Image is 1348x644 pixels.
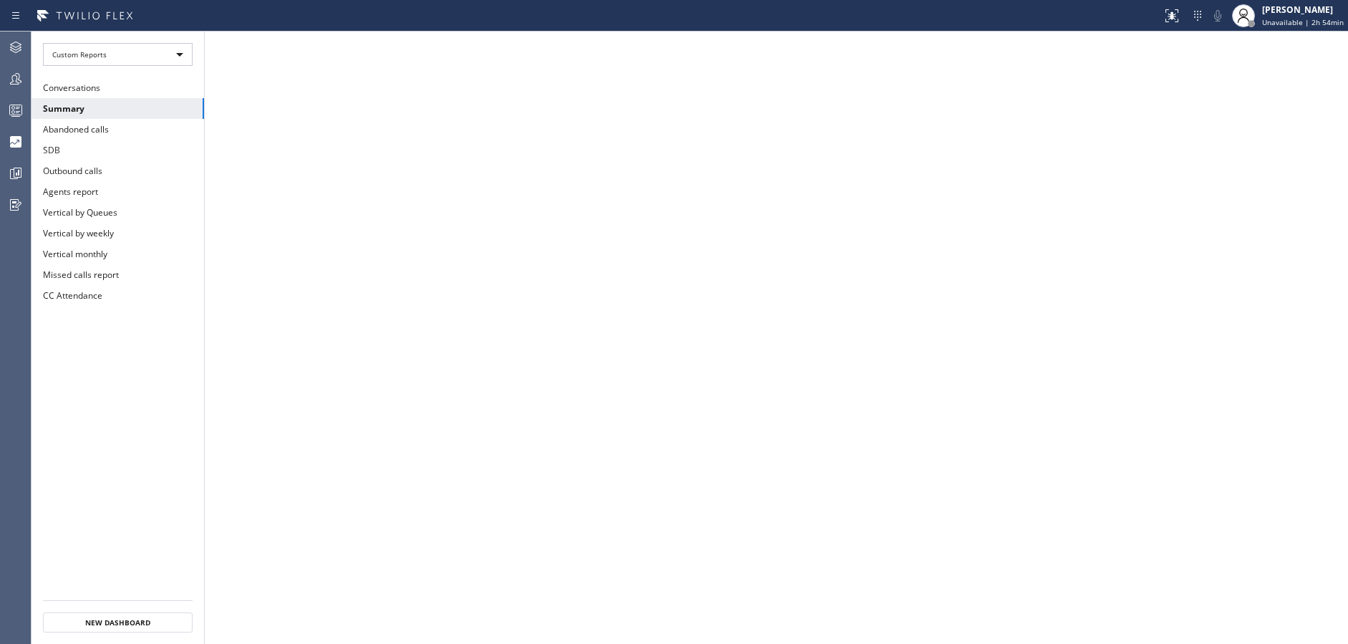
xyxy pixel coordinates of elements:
button: Vertical by weekly [31,223,204,244]
button: Outbound calls [31,160,204,181]
button: Summary [31,98,204,119]
button: Conversations [31,77,204,98]
iframe: dashboard_b794bedd1109 [205,32,1348,644]
button: Vertical by Queues [31,202,204,223]
button: Mute [1208,6,1228,26]
button: CC Attendance [31,285,204,306]
span: Unavailable | 2h 54min [1262,17,1344,27]
div: [PERSON_NAME] [1262,4,1344,16]
button: Agents report [31,181,204,202]
button: New Dashboard [43,612,193,633]
button: SDB [31,140,204,160]
button: Abandoned calls [31,119,204,140]
button: Vertical monthly [31,244,204,264]
div: Custom Reports [43,43,193,66]
button: Missed calls report [31,264,204,285]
